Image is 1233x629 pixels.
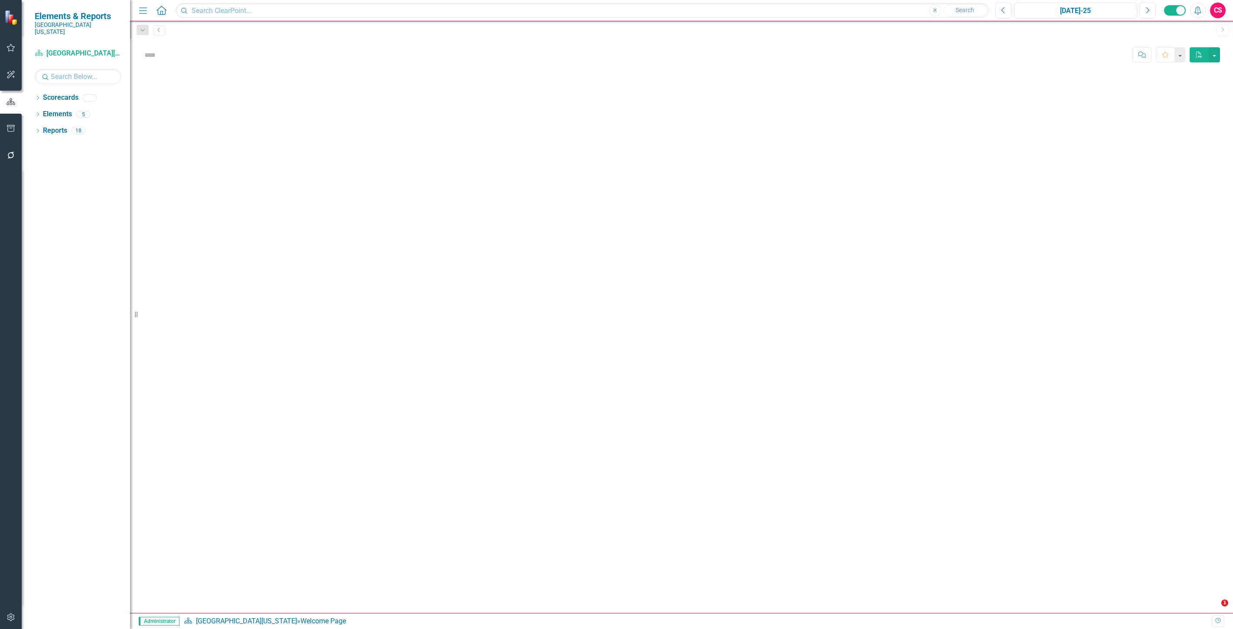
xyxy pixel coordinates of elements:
[196,617,297,625] a: [GEOGRAPHIC_DATA][US_STATE]
[4,10,20,25] img: ClearPoint Strategy
[943,4,987,16] button: Search
[72,127,85,134] div: 18
[35,21,121,36] small: [GEOGRAPHIC_DATA][US_STATE]
[956,7,974,13] span: Search
[76,111,90,118] div: 5
[1221,600,1228,606] span: 1
[43,109,72,119] a: Elements
[1014,3,1137,18] button: [DATE]-25
[1017,6,1134,16] div: [DATE]-25
[35,49,121,59] a: [GEOGRAPHIC_DATA][US_STATE]
[1204,600,1224,620] iframe: Intercom live chat
[1210,3,1226,18] button: CS
[176,3,989,18] input: Search ClearPoint...
[35,69,121,84] input: Search Below...
[43,93,78,103] a: Scorecards
[43,126,67,136] a: Reports
[143,48,157,62] img: Not Defined
[139,617,179,626] span: Administrator
[300,617,346,625] div: Welcome Page
[35,11,121,21] span: Elements & Reports
[184,616,1212,626] div: »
